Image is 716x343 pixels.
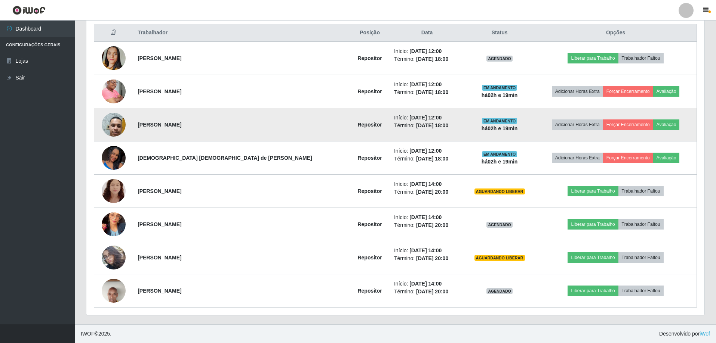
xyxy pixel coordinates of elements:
[409,48,442,54] time: [DATE] 12:00
[482,92,518,98] strong: há 02 h e 19 min
[390,24,464,42] th: Data
[138,188,181,194] strong: [PERSON_NAME]
[486,288,513,294] span: AGENDADO
[603,119,653,130] button: Forçar Encerramento
[394,88,460,96] li: Término:
[138,122,181,128] strong: [PERSON_NAME]
[133,24,350,42] th: Trabalhador
[552,153,603,163] button: Adicionar Horas Extra
[357,221,382,227] strong: Repositor
[486,56,513,62] span: AGENDADO
[409,115,442,121] time: [DATE] 12:00
[357,255,382,261] strong: Repositor
[81,331,95,337] span: IWOF
[618,186,664,196] button: Trabalhador Faltou
[138,88,181,94] strong: [PERSON_NAME]
[464,24,535,42] th: Status
[416,289,448,294] time: [DATE] 20:00
[482,118,517,124] span: EM ANDAMENTO
[416,156,448,162] time: [DATE] 18:00
[394,155,460,163] li: Término:
[700,331,710,337] a: iWof
[394,122,460,130] li: Término:
[138,155,312,161] strong: [DEMOGRAPHIC_DATA] [DEMOGRAPHIC_DATA] de [PERSON_NAME]
[653,153,680,163] button: Avaliação
[409,81,442,87] time: [DATE] 12:00
[482,125,518,131] strong: há 02 h e 19 min
[394,221,460,229] li: Término:
[416,222,448,228] time: [DATE] 20:00
[138,255,181,261] strong: [PERSON_NAME]
[138,221,181,227] strong: [PERSON_NAME]
[603,86,653,97] button: Forçar Encerramento
[653,86,680,97] button: Avaliação
[552,119,603,130] button: Adicionar Horas Extra
[394,47,460,55] li: Início:
[416,89,448,95] time: [DATE] 18:00
[102,176,126,206] img: 1750290753339.jpeg
[416,189,448,195] time: [DATE] 20:00
[482,151,517,157] span: EM ANDAMENTO
[12,6,46,15] img: CoreUI Logo
[409,247,442,253] time: [DATE] 14:00
[394,288,460,296] li: Término:
[409,214,442,220] time: [DATE] 14:00
[102,131,126,184] img: 1755438543328.jpeg
[394,147,460,155] li: Início:
[102,203,126,246] img: 1755793919031.jpeg
[394,247,460,255] li: Início:
[568,286,618,296] button: Liberar para Trabalho
[357,188,382,194] strong: Repositor
[409,281,442,287] time: [DATE] 14:00
[350,24,390,42] th: Posição
[394,213,460,221] li: Início:
[618,286,664,296] button: Trabalhador Faltou
[394,81,460,88] li: Início:
[138,55,181,61] strong: [PERSON_NAME]
[535,24,697,42] th: Opções
[357,88,382,94] strong: Repositor
[552,86,603,97] button: Adicionar Horas Extra
[486,222,513,228] span: AGENDADO
[394,180,460,188] li: Início:
[81,330,111,338] span: © 2025 .
[618,219,664,230] button: Trabalhador Faltou
[653,119,680,130] button: Avaliação
[394,55,460,63] li: Término:
[618,252,664,263] button: Trabalhador Faltou
[416,56,448,62] time: [DATE] 18:00
[568,252,618,263] button: Liberar para Trabalho
[394,280,460,288] li: Início:
[394,188,460,196] li: Término:
[394,114,460,122] li: Início:
[474,188,525,194] span: AGUARDANDO LIBERAR
[357,122,382,128] strong: Repositor
[618,53,664,63] button: Trabalhador Faltou
[416,255,448,261] time: [DATE] 20:00
[568,219,618,230] button: Liberar para Trabalho
[482,159,518,165] strong: há 02 h e 19 min
[357,288,382,294] strong: Repositor
[357,155,382,161] strong: Repositor
[409,181,442,187] time: [DATE] 14:00
[659,330,710,338] span: Desenvolvido por
[568,53,618,63] button: Liberar para Trabalho
[102,264,126,317] img: 1756393713043.jpeg
[138,288,181,294] strong: [PERSON_NAME]
[102,74,126,109] img: 1752179199159.jpeg
[603,153,653,163] button: Forçar Encerramento
[568,186,618,196] button: Liberar para Trabalho
[482,85,517,91] span: EM ANDAMENTO
[394,255,460,262] li: Término:
[357,55,382,61] strong: Repositor
[474,255,525,261] span: AGUARDANDO LIBERAR
[102,37,126,79] img: 1748562791419.jpeg
[102,236,126,279] img: 1755806500097.jpeg
[416,122,448,128] time: [DATE] 18:00
[102,99,126,151] img: 1755733984182.jpeg
[409,148,442,154] time: [DATE] 12:00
